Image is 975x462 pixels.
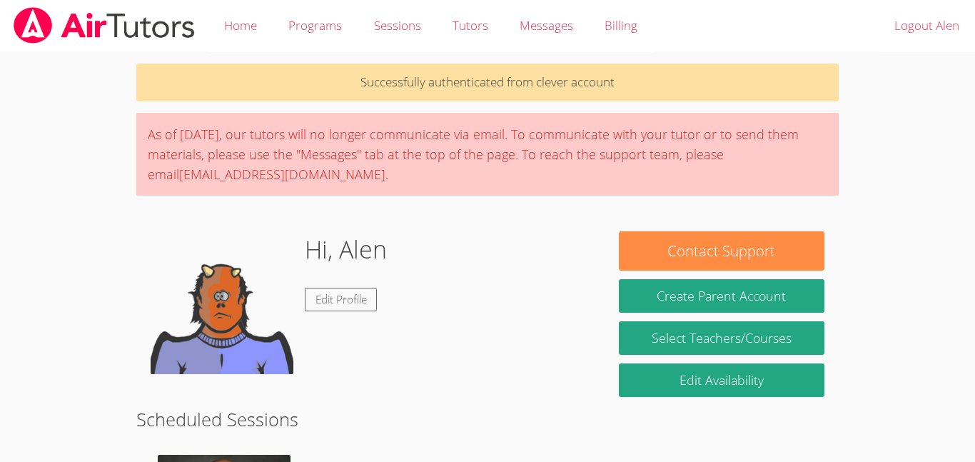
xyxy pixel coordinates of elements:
h1: Hi, Alen [305,231,387,268]
img: airtutors_banner-c4298cdbf04f3fff15de1276eac7730deb9818008684d7c2e4769d2f7ddbe033.png [12,7,196,44]
span: Messages [520,17,573,34]
button: Create Parent Account [619,279,824,313]
a: Edit Profile [305,288,378,311]
img: default.png [151,231,293,374]
p: Successfully authenticated from clever account [136,64,839,101]
a: Edit Availability [619,363,824,397]
button: Contact Support [619,231,824,271]
a: Select Teachers/Courses [619,321,824,355]
h2: Scheduled Sessions [136,406,839,433]
div: As of [DATE], our tutors will no longer communicate via email. To communicate with your tutor or ... [136,113,839,196]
